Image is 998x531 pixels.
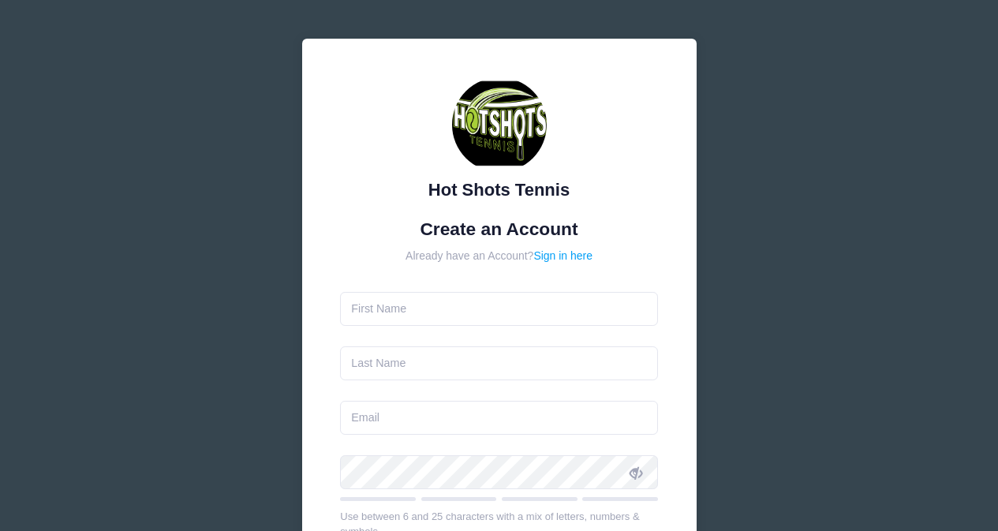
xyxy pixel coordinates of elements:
h1: Create an Account [340,219,658,240]
div: Hot Shots Tennis [340,177,658,203]
input: First Name [340,292,658,326]
input: Email [340,401,658,435]
input: Last Name [340,346,658,380]
div: Already have an Account? [340,248,658,264]
img: Hot Shots Tennis [452,77,547,172]
a: Sign in here [533,249,592,262]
